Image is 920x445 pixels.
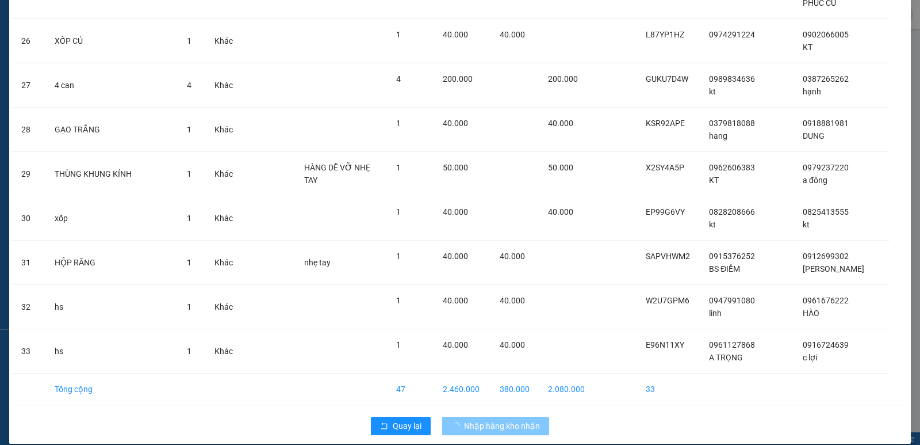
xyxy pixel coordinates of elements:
[393,420,421,432] span: Quay lại
[205,63,242,108] td: Khác
[646,252,690,261] span: SAPVHWM2
[709,353,743,362] span: A TRỌNG
[187,258,191,267] span: 1
[396,163,401,172] span: 1
[187,214,191,223] span: 1
[12,241,45,285] td: 31
[443,119,468,128] span: 40.000
[709,340,755,349] span: 0961127868
[396,74,401,83] span: 4
[443,30,468,39] span: 40.000
[396,252,401,261] span: 1
[12,196,45,241] td: 30
[205,108,242,152] td: Khác
[371,417,431,435] button: rollbackQuay lại
[380,422,388,431] span: rollback
[396,296,401,305] span: 1
[464,420,540,432] span: Nhập hàng kho nhận
[187,36,191,45] span: 1
[709,220,716,229] span: kt
[803,131,825,140] span: DUNG
[548,74,578,83] span: 200.000
[709,176,719,185] span: KT
[396,119,401,128] span: 1
[187,169,191,178] span: 1
[803,87,821,96] span: hạnh
[548,163,573,172] span: 50.000
[500,296,525,305] span: 40.000
[45,241,178,285] td: HỘP RĂNG
[709,119,755,128] span: 0379818088
[443,296,468,305] span: 40.000
[646,207,685,216] span: EP99G6VY
[45,63,178,108] td: 4 can
[709,131,727,140] span: hang
[803,353,817,362] span: c lợi
[646,119,685,128] span: KSR92APE
[396,207,401,216] span: 1
[187,81,191,90] span: 4
[709,207,755,216] span: 0828208666
[434,374,490,405] td: 2.460.000
[646,163,684,172] span: X2SY4A5P
[803,264,864,273] span: [PERSON_NAME]
[12,63,45,108] td: 27
[803,43,812,52] span: KT
[490,374,539,405] td: 380.000
[646,74,688,83] span: GUKU7D4W
[646,30,684,39] span: L87YP1HZ
[205,152,242,196] td: Khác
[709,30,755,39] span: 0974291224
[443,252,468,261] span: 40.000
[45,374,178,405] td: Tổng cộng
[187,302,191,311] span: 1
[12,19,45,63] td: 26
[45,152,178,196] td: THÙNG KHUNG KÍNH
[803,207,849,216] span: 0825413555
[803,163,849,172] span: 0979237220
[205,19,242,63] td: Khác
[12,152,45,196] td: 29
[646,296,689,305] span: W2U7GPM6
[12,285,45,329] td: 32
[709,309,722,318] span: linh
[803,296,849,305] span: 0961676222
[45,19,178,63] td: XỐP CỦ
[187,125,191,134] span: 1
[45,108,178,152] td: GẠO TRẮNG
[396,30,401,39] span: 1
[709,74,755,83] span: 0989834636
[12,329,45,374] td: 33
[646,340,684,349] span: E96N11XY
[205,285,242,329] td: Khác
[443,207,468,216] span: 40.000
[803,30,849,39] span: 0902066005
[443,340,468,349] span: 40.000
[304,258,331,267] span: nhẹ tay
[548,119,573,128] span: 40.000
[500,252,525,261] span: 40.000
[205,196,242,241] td: Khác
[709,252,755,261] span: 0915376252
[803,176,827,185] span: a đông
[803,74,849,83] span: 0387265262
[709,163,755,172] span: 0962606383
[442,417,549,435] button: Nhập hàng kho nhận
[803,119,849,128] span: 0918881981
[304,163,370,185] span: HÀNG DỄ VỠ NHẸ TAY
[500,340,525,349] span: 40.000
[387,374,434,405] td: 47
[709,264,740,273] span: BS ĐIỂM
[803,220,810,229] span: kt
[45,196,178,241] td: xốp
[443,163,468,172] span: 50.000
[12,108,45,152] td: 28
[45,285,178,329] td: hs
[709,296,755,305] span: 0947991080
[205,241,242,285] td: Khác
[451,422,464,430] span: loading
[443,74,473,83] span: 200.000
[205,329,242,374] td: Khác
[803,252,849,261] span: 0912699302
[803,309,819,318] span: HÀO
